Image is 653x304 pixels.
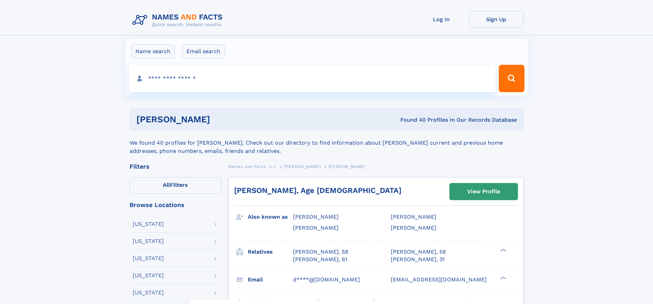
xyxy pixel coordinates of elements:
[293,214,339,220] span: [PERSON_NAME]
[248,274,293,285] h3: Email
[499,65,524,92] button: Search Button
[469,11,524,28] a: Sign Up
[450,183,518,200] a: View Profile
[136,115,305,124] h1: [PERSON_NAME]
[391,214,436,220] span: [PERSON_NAME]
[129,65,496,92] input: search input
[248,211,293,223] h3: Also known as
[284,164,321,169] span: [PERSON_NAME]
[234,186,401,195] a: [PERSON_NAME], Age [DEMOGRAPHIC_DATA]
[391,248,446,256] a: [PERSON_NAME], 58
[133,273,164,278] div: [US_STATE]
[328,164,365,169] span: [PERSON_NAME]
[131,44,175,59] label: Name search
[391,224,436,231] span: [PERSON_NAME]
[274,162,276,171] a: L
[498,248,507,252] div: ❯
[133,221,164,227] div: [US_STATE]
[130,163,221,170] div: Filters
[133,256,164,261] div: [US_STATE]
[130,177,221,194] label: Filters
[391,256,445,263] a: [PERSON_NAME], 31
[305,116,517,124] div: Found 40 Profiles In Our Records Database
[293,256,347,263] a: [PERSON_NAME], 61
[274,164,276,169] span: L
[133,239,164,244] div: [US_STATE]
[130,202,221,208] div: Browse Locations
[391,276,487,283] span: [EMAIL_ADDRESS][DOMAIN_NAME]
[284,162,321,171] a: [PERSON_NAME]
[467,184,500,199] div: View Profile
[163,182,170,188] span: All
[182,44,225,59] label: Email search
[228,162,266,171] a: Names and Facts
[293,248,348,256] a: [PERSON_NAME], 58
[130,11,228,29] img: Logo Names and Facts
[414,11,469,28] a: Log In
[133,290,164,295] div: [US_STATE]
[293,224,339,231] span: [PERSON_NAME]
[130,131,524,155] div: We found 40 profiles for [PERSON_NAME]. Check out our directory to find information about [PERSON...
[248,246,293,258] h3: Relatives
[498,276,507,280] div: ❯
